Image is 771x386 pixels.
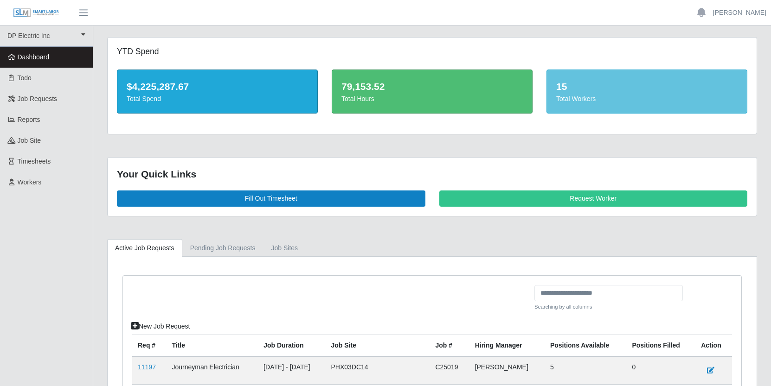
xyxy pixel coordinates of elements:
[439,190,748,207] a: Request Worker
[166,335,258,356] th: Title
[166,356,258,385] td: Journeyman Electrician
[469,335,545,356] th: Hiring Manager
[556,94,738,104] div: Total Workers
[469,356,545,385] td: [PERSON_NAME]
[18,95,58,102] span: Job Requests
[695,335,732,356] th: Action
[263,239,306,257] a: job sites
[626,335,695,356] th: Positions Filled
[132,335,166,356] th: Req #
[18,53,50,61] span: Dashboard
[182,239,263,257] a: Pending Job Requests
[556,79,738,94] div: 15
[341,94,523,104] div: Total Hours
[107,239,182,257] a: Active Job Requests
[117,190,425,207] a: Fill Out Timesheet
[325,335,430,356] th: job site
[125,318,196,335] a: New Job Request
[18,116,40,123] span: Reports
[713,8,766,18] a: [PERSON_NAME]
[325,356,430,385] td: PHX03DC14
[545,335,627,356] th: Positions Available
[117,47,318,57] h5: YTD Spend
[258,356,325,385] td: [DATE] - [DATE]
[430,356,469,385] td: C25019
[18,178,42,186] span: Workers
[18,158,51,165] span: Timesheets
[127,79,308,94] div: $4,225,287.67
[13,8,59,18] img: SLM Logo
[18,137,41,144] span: job site
[534,303,683,311] small: Searching by all columns
[258,335,325,356] th: Job Duration
[341,79,523,94] div: 79,153.52
[430,335,469,356] th: Job #
[18,74,32,82] span: Todo
[545,356,627,385] td: 5
[138,363,156,371] a: 11197
[626,356,695,385] td: 0
[117,167,747,182] div: Your Quick Links
[127,94,308,104] div: Total Spend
